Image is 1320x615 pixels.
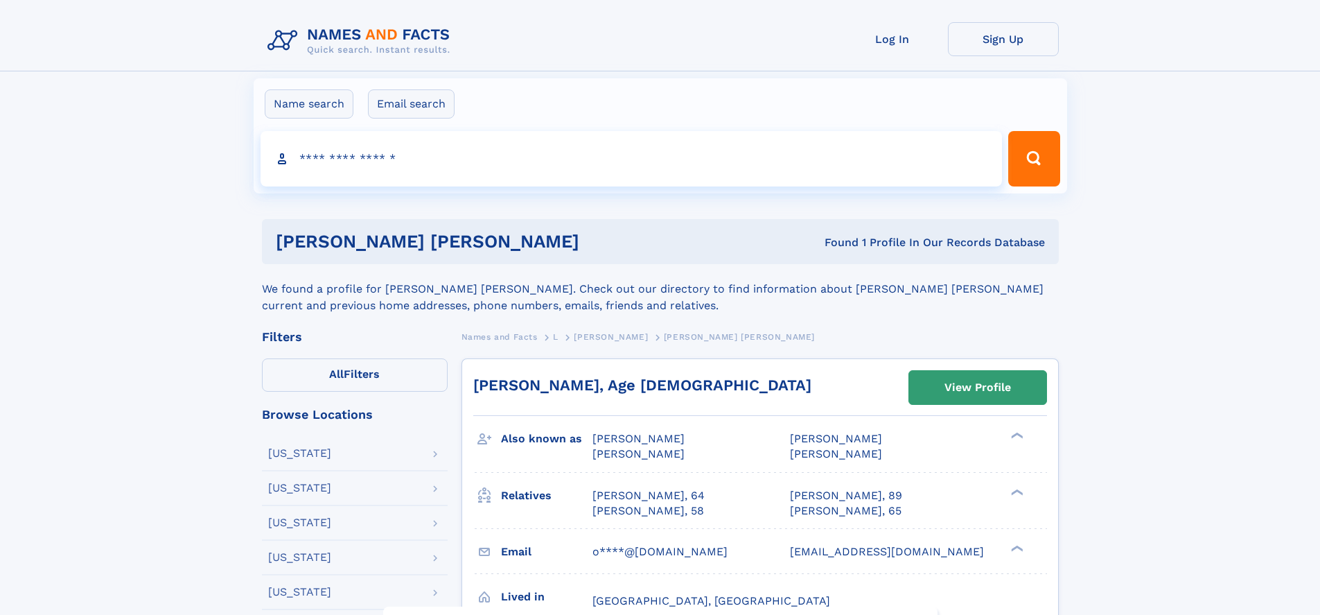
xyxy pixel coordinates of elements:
[790,447,882,460] span: [PERSON_NAME]
[329,367,344,381] span: All
[262,264,1059,314] div: We found a profile for [PERSON_NAME] [PERSON_NAME]. Check out our directory to find information a...
[592,594,830,607] span: [GEOGRAPHIC_DATA], [GEOGRAPHIC_DATA]
[268,587,331,598] div: [US_STATE]
[592,447,685,460] span: [PERSON_NAME]
[473,376,811,394] a: [PERSON_NAME], Age [DEMOGRAPHIC_DATA]
[461,328,538,345] a: Names and Facts
[262,408,448,421] div: Browse Locations
[276,233,702,250] h1: [PERSON_NAME] [PERSON_NAME]
[501,540,592,564] h3: Email
[262,358,448,392] label: Filters
[1007,431,1024,440] div: ❯
[262,331,448,343] div: Filters
[268,483,331,494] div: [US_STATE]
[368,89,455,119] label: Email search
[664,332,815,342] span: [PERSON_NAME] [PERSON_NAME]
[592,503,704,519] a: [PERSON_NAME], 58
[265,89,353,119] label: Name search
[790,488,902,503] a: [PERSON_NAME], 89
[702,235,1045,250] div: Found 1 Profile In Our Records Database
[1008,131,1059,187] button: Search Button
[909,371,1046,404] a: View Profile
[837,22,948,56] a: Log In
[553,332,558,342] span: L
[268,448,331,459] div: [US_STATE]
[574,332,648,342] span: [PERSON_NAME]
[262,22,461,60] img: Logo Names and Facts
[592,488,705,503] a: [PERSON_NAME], 64
[592,432,685,445] span: [PERSON_NAME]
[268,552,331,563] div: [US_STATE]
[501,427,592,451] h3: Also known as
[1007,487,1024,496] div: ❯
[790,432,882,445] span: [PERSON_NAME]
[574,328,648,345] a: [PERSON_NAME]
[553,328,558,345] a: L
[944,372,1011,404] div: View Profile
[790,545,984,558] span: [EMAIL_ADDRESS][DOMAIN_NAME]
[501,484,592,508] h3: Relatives
[501,585,592,609] h3: Lived in
[790,503,901,519] a: [PERSON_NAME], 65
[948,22,1059,56] a: Sign Up
[268,517,331,528] div: [US_STATE]
[261,131,1003,187] input: search input
[1007,544,1024,553] div: ❯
